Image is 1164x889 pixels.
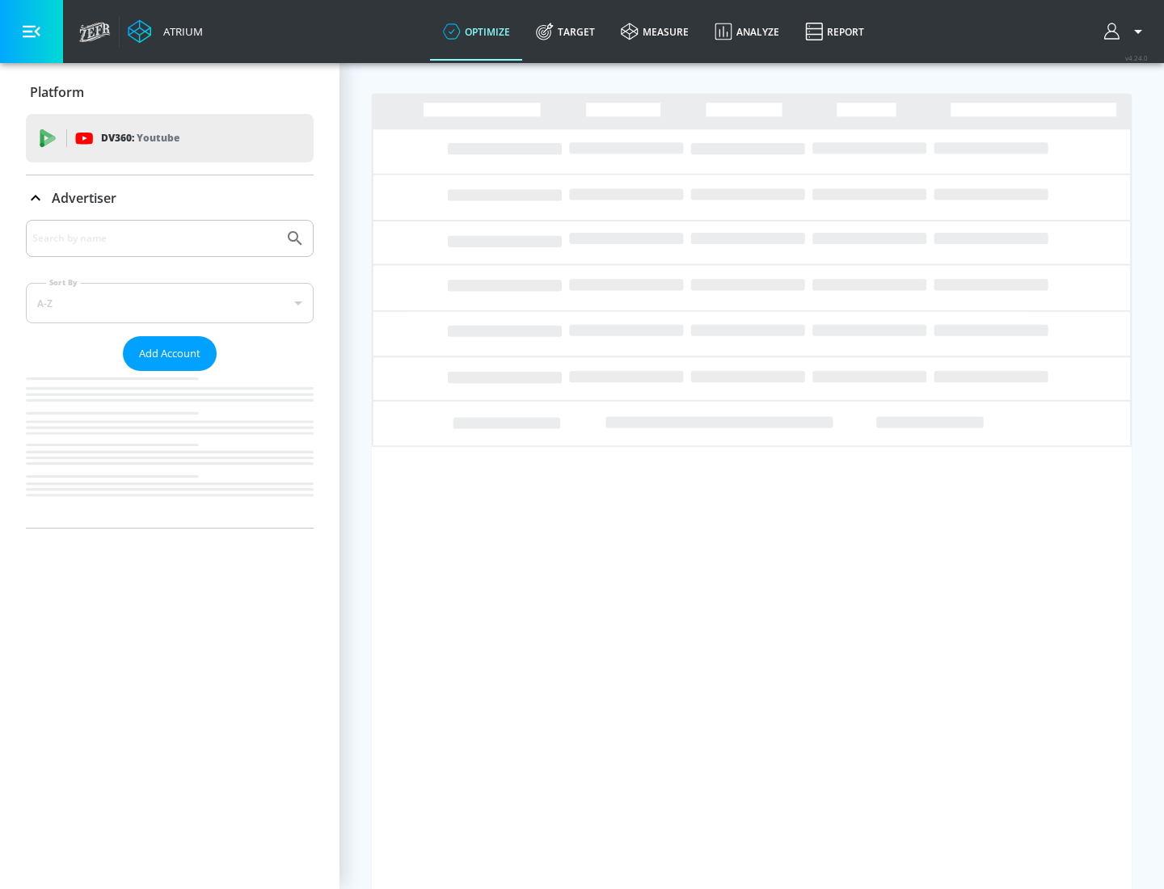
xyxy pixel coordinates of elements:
div: DV360: Youtube [26,114,314,162]
label: Sort By [46,277,81,288]
a: Report [792,2,877,61]
div: Advertiser [26,175,314,221]
a: Analyze [702,2,792,61]
span: v 4.24.0 [1125,53,1148,62]
a: measure [608,2,702,61]
a: Atrium [128,19,203,44]
input: Search by name [32,228,277,249]
a: optimize [430,2,523,61]
div: A-Z [26,283,314,323]
div: Advertiser [26,220,314,528]
p: Platform [30,83,84,101]
button: Add Account [123,336,217,371]
nav: list of Advertiser [26,371,314,528]
div: Platform [26,70,314,115]
a: Target [523,2,608,61]
p: DV360: [101,129,179,147]
div: Atrium [157,24,203,39]
span: Add Account [139,344,200,363]
p: Advertiser [52,189,116,207]
p: Youtube [137,129,179,146]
